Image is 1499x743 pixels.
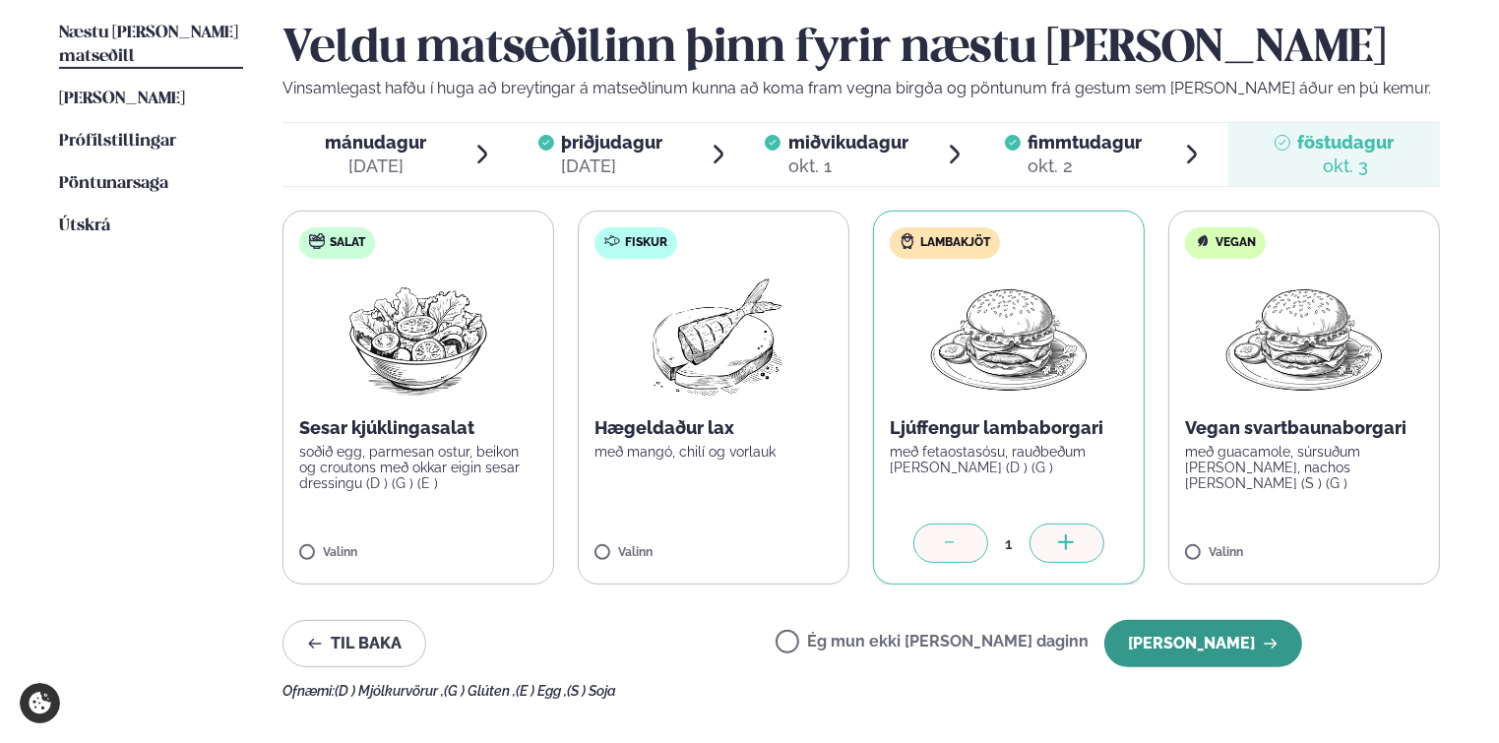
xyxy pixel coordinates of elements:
p: með fetaostasósu, rauðbeðum [PERSON_NAME] (D ) (G ) [890,444,1128,475]
span: Prófílstillingar [59,133,176,150]
span: Útskrá [59,217,110,234]
div: 1 [988,532,1030,555]
h2: Veldu matseðilinn þinn fyrir næstu [PERSON_NAME] [282,22,1440,77]
div: okt. 2 [1029,155,1143,178]
div: okt. 3 [1298,155,1395,178]
img: Vegan.svg [1195,233,1211,249]
p: með guacamole, súrsuðum [PERSON_NAME], nachos [PERSON_NAME] (S ) (G ) [1185,444,1423,491]
span: Næstu [PERSON_NAME] matseðill [59,25,238,65]
span: (E ) Egg , [516,683,567,699]
span: Fiskur [625,235,667,251]
div: [DATE] [562,155,663,178]
div: Ofnæmi: [282,683,1440,699]
img: Lamb.svg [900,233,915,249]
a: Prófílstillingar [59,130,176,154]
img: Hamburger.png [1218,275,1392,401]
span: (D ) Mjólkurvörur , [335,683,444,699]
span: Lambakjöt [920,235,990,251]
span: miðvikudagur [788,132,908,153]
a: Næstu [PERSON_NAME] matseðill [59,22,243,69]
a: [PERSON_NAME] [59,88,185,111]
p: soðið egg, parmesan ostur, beikon og croutons með okkar eigin sesar dressingu (D ) (G ) (E ) [299,444,537,491]
span: þriðjudagur [562,132,663,153]
img: fish.svg [604,233,620,249]
img: Hamburger.png [922,275,1096,401]
img: salad.svg [309,233,325,249]
span: föstudagur [1298,132,1395,153]
span: Salat [330,235,365,251]
button: Til baka [282,620,426,667]
p: Vegan svartbaunaborgari [1185,416,1423,440]
span: Pöntunarsaga [59,175,168,192]
span: mánudagur [325,132,426,153]
p: Vinsamlegast hafðu í huga að breytingar á matseðlinum kunna að koma fram vegna birgða og pöntunum... [282,77,1440,100]
span: [PERSON_NAME] [59,91,185,107]
span: fimmtudagur [1029,132,1143,153]
span: (G ) Glúten , [444,683,516,699]
a: Útskrá [59,215,110,238]
div: [DATE] [325,155,426,178]
p: Ljúffengur lambaborgari [890,416,1128,440]
img: Fish.png [627,275,801,401]
span: Vegan [1216,235,1256,251]
span: (S ) Soja [567,683,616,699]
div: okt. 1 [788,155,908,178]
button: [PERSON_NAME] [1104,620,1302,667]
img: Salad.png [332,275,506,401]
a: Pöntunarsaga [59,172,168,196]
p: Hægeldaður lax [594,416,833,440]
p: Sesar kjúklingasalat [299,416,537,440]
p: með mangó, chilí og vorlauk [594,444,833,460]
a: Cookie settings [20,683,60,723]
